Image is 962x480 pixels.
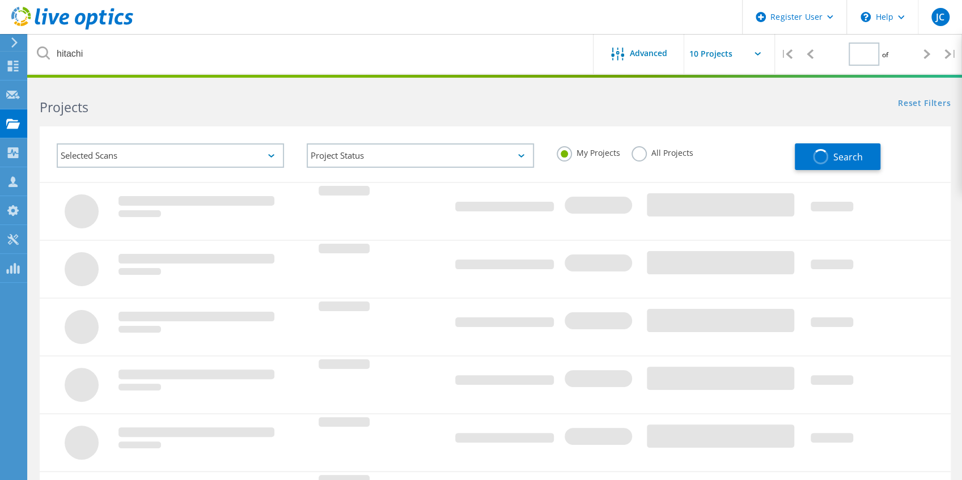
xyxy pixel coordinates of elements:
input: Search projects by name, owner, ID, company, etc [28,34,594,74]
span: JC [936,12,944,22]
button: Search [795,143,880,170]
label: All Projects [632,146,693,157]
span: Search [833,151,862,163]
label: My Projects [557,146,620,157]
span: of [882,50,888,60]
div: Selected Scans [57,143,284,168]
b: Projects [40,98,88,116]
a: Reset Filters [898,99,951,109]
div: Project Status [307,143,534,168]
div: | [939,34,962,74]
a: Live Optics Dashboard [11,24,133,32]
div: | [775,34,798,74]
svg: \n [861,12,871,22]
span: Advanced [630,49,667,57]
